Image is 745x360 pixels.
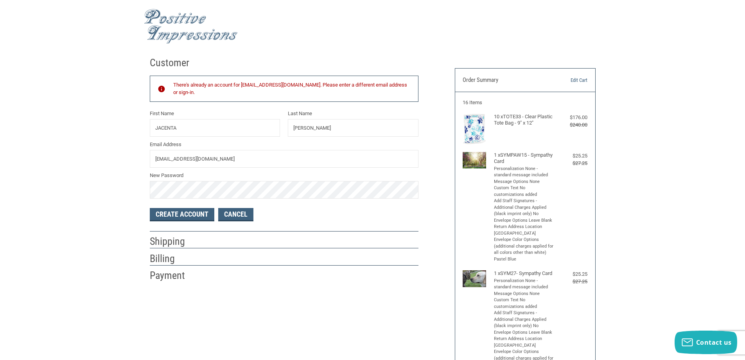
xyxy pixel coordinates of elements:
[150,110,280,118] label: First Name
[494,224,555,237] li: Return Address Location [GEOGRAPHIC_DATA]
[150,208,214,221] button: Create Account
[463,76,548,84] h3: Order Summary
[494,114,555,127] h4: 10 x TOTE33 - Clear Plastic Tote Bag - 9" x 12"
[556,270,587,278] div: $25.25
[556,114,587,121] div: $176.00
[288,110,418,118] label: Last Name
[150,141,418,148] label: Email Address
[150,172,418,179] label: New Password
[494,336,555,349] li: Return Address Location [GEOGRAPHIC_DATA]
[494,278,555,291] li: Personalization None - standard message included
[218,208,253,221] a: Cancel
[144,9,238,44] img: Positive Impressions
[494,166,555,179] li: Personalization None - standard message included
[548,76,587,84] a: Edit Cart
[150,252,196,265] h2: Billing
[494,152,555,165] h4: 1 x SYMPAW15 - Sympathy Card
[556,121,587,129] div: $240.00
[494,198,555,217] li: Add Staff Signatures - Additional Charges Applied (black imprint only) No
[494,185,555,198] li: Custom Text No customizations added
[494,270,555,277] h4: 1 x SYM27- Sympathy Card
[494,291,555,297] li: Message Options None
[494,297,555,310] li: Custom Text No customizations added
[150,269,196,282] h2: Payment
[494,329,555,336] li: Envelope Options Leave Blank
[494,310,555,329] li: Add Staff Signatures - Additional Charges Applied (black imprint only) No
[556,152,587,160] div: $25.25
[463,99,587,106] h3: 16 Items
[150,56,196,69] h2: Customer
[696,338,732,347] span: Contact us
[556,278,587,286] div: $27.25
[556,159,587,167] div: $27.25
[494,217,555,224] li: Envelope Options Leave Blank
[173,81,411,96] div: There's already an account for [EMAIL_ADDRESS][DOMAIN_NAME]. Please enter a different email addre...
[150,235,196,248] h2: Shipping
[494,237,555,262] li: Envelope Color Options (additional charges applied for all colors other than white) Pastel Blue
[675,331,737,354] button: Contact us
[494,179,555,185] li: Message Options None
